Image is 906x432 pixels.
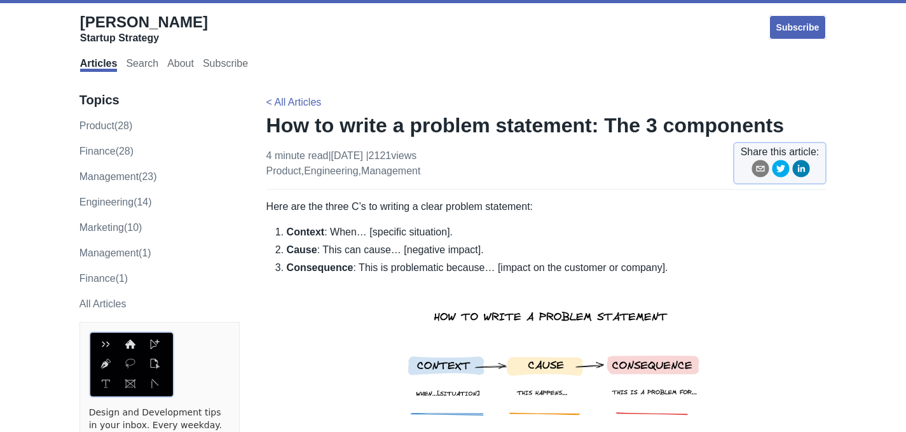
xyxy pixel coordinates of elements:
a: engineering(14) [79,197,152,207]
a: product [266,165,301,176]
a: product(28) [79,120,133,131]
a: Subscribe [203,58,248,72]
a: Management(1) [79,247,151,258]
a: finance(28) [79,146,134,157]
strong: Cause [287,244,317,255]
a: engineering [304,165,358,176]
p: 4 minute read | [DATE] , , [266,148,421,179]
span: | 2121 views [366,150,416,161]
a: [PERSON_NAME]Startup Strategy [80,13,208,45]
div: Startup Strategy [80,32,208,45]
a: marketing(10) [79,222,142,233]
a: Articles [80,58,118,72]
button: twitter [772,160,790,182]
p: Here are the three C’s to writing a clear problem statement: [266,199,827,214]
strong: Consequence [287,262,353,273]
a: Design and Development tips in your inbox. Every weekday. [89,407,230,431]
a: management [361,165,420,176]
span: [PERSON_NAME] [80,13,208,31]
a: About [167,58,194,72]
a: Search [126,58,158,72]
a: All Articles [79,298,127,309]
h3: Topics [79,92,240,108]
li: : When… [specific situation]. [287,225,827,240]
span: Share this article: [741,144,820,160]
a: < All Articles [266,97,322,108]
img: ads via Carbon [89,331,174,398]
a: Subscribe [769,15,827,40]
button: email [752,160,769,182]
h1: How to write a problem statement: The 3 components [266,113,827,138]
li: : This can cause… [negative impact]. [287,242,827,258]
strong: Context [287,226,325,237]
a: management(23) [79,171,157,182]
button: linkedin [792,160,810,182]
a: Finance(1) [79,273,128,284]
